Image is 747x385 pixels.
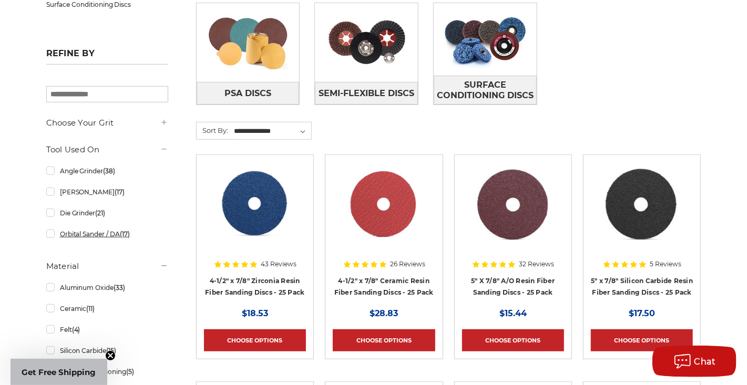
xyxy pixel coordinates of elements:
span: PSA Discs [224,85,271,102]
span: 32 Reviews [519,261,554,267]
a: Ceramic [46,299,168,318]
span: (21) [96,209,106,217]
img: 4-1/2" zirc resin fiber disc [212,162,297,246]
h5: Material [46,260,168,273]
a: Orbital Sander / DA [46,225,168,243]
span: (11) [87,305,95,313]
span: $17.50 [629,308,655,318]
span: Semi-Flexible Discs [319,85,414,102]
h5: Choose Your Grit [46,117,168,129]
span: (15) [107,347,117,355]
a: [PERSON_NAME] [46,183,168,201]
img: Semi-Flexible Discs [315,6,418,79]
span: (17) [115,188,125,196]
h5: Tool Used On [46,143,168,156]
span: (33) [114,284,126,292]
span: Chat [694,357,716,367]
a: 5" x 7/8" Silicon Carbide Resin Fiber Sanding Discs - 25 Pack [591,277,693,297]
a: Aluminum Oxide [46,278,168,297]
a: Silicon Carbide [46,341,168,360]
a: 4-1/2" zirc resin fiber disc [204,162,306,264]
img: Surface Conditioning Discs [434,3,537,76]
span: $28.83 [370,308,398,318]
span: (38) [104,167,116,175]
a: Choose Options [204,329,306,351]
div: Get Free ShippingClose teaser [11,359,107,385]
button: Chat [652,346,736,377]
span: 26 Reviews [390,261,425,267]
span: Get Free Shipping [22,367,96,377]
button: Close teaser [105,350,116,361]
span: $18.53 [242,308,268,318]
img: PSA Discs [197,6,300,79]
a: Choose Options [333,329,435,351]
span: $15.44 [499,308,527,318]
img: 4-1/2" ceramic resin fiber disc [341,162,426,246]
a: Choose Options [462,329,564,351]
a: 5 Inch Silicon Carbide Resin Fiber Disc [591,162,693,264]
a: 4-1/2" ceramic resin fiber disc [333,162,435,264]
a: 5" X 7/8" A/O Resin Fiber Sanding Discs - 25 Pack [471,277,555,297]
a: PSA Discs [197,82,300,105]
h5: Refine by [46,48,168,65]
a: Choose Options [591,329,693,351]
span: (4) [72,326,80,334]
span: 5 Reviews [650,261,681,267]
span: Surface Conditioning Discs [434,76,536,105]
label: Sort By: [197,122,228,138]
a: Semi-Flexible Discs [315,82,418,105]
span: 43 Reviews [261,261,296,267]
img: 5 inch aluminum oxide resin fiber disc [470,162,555,246]
a: Surface Conditioning Discs [434,76,537,105]
span: (17) [120,230,130,238]
a: 4-1/2" x 7/8" Ceramic Resin Fiber Sanding Discs - 25 Pack [334,277,434,297]
select: Sort By: [233,123,311,139]
a: 4-1/2" x 7/8" Zirconia Resin Fiber Sanding Discs - 25 Pack [205,277,304,297]
a: Die Grinder [46,204,168,222]
img: 5 Inch Silicon Carbide Resin Fiber Disc [600,162,684,246]
span: (5) [127,368,135,376]
a: Angle Grinder [46,162,168,180]
a: 5 inch aluminum oxide resin fiber disc [462,162,564,264]
a: Felt [46,320,168,339]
